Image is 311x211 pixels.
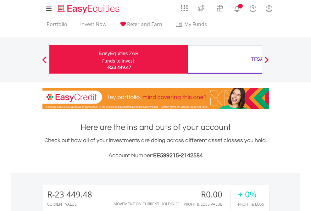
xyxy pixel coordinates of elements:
img: thrive-v2.svg [196,3,206,13]
img: grid-menu-icon.svg [181,5,188,12]
span: EE599215-2142584 [153,153,203,158]
div: CURRENT VALUE [47,202,92,206]
div: Funds to invest: [102,58,136,64]
div: Check out how all of your investments are doing across different asset classes you hold. [42,136,269,160]
a: AppsGrid [177,2,192,12]
div: R-23 449.48 [47,190,92,199]
img: vouchers-v2.svg [214,3,225,13]
button: Next [260,59,273,66]
div: Profit & Loss [238,202,264,206]
a: Vouchers [210,2,229,13]
a: Notifications [229,2,245,14]
a: My Profile [261,2,277,15]
span: Refer and Earn [127,21,162,28]
div: Profit & Loss Value [184,202,230,206]
div: R0.00 [184,190,230,199]
a: Home page [55,2,122,14]
span: My Funds [175,20,216,28]
h1: Here are the ins and outs of your account [42,122,269,133]
div: Movement on Current Holdings: [114,202,180,206]
img: EasyCredit Promotion Banner [42,88,269,109]
img: EasyEquities_Logo.png [56,4,122,14]
span: -R23 449.47 [107,64,131,70]
div: EasyEquities ZAR [53,49,184,58]
h3: Account Number: [42,151,269,160]
a: Invest Now [78,21,109,31]
a: Portfolio [44,21,70,31]
a: Refer and Earn [117,21,165,31]
div: + 0% [238,190,264,199]
a: FAQ's and Support [245,2,261,14]
button: Previous [38,59,51,66]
